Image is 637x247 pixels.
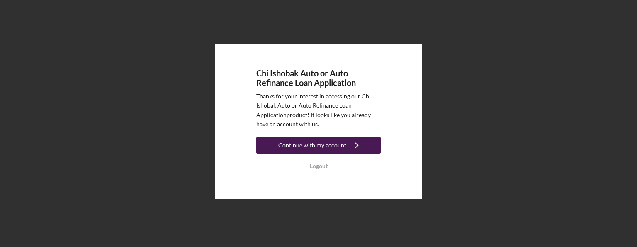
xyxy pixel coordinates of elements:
div: Logout [310,158,328,174]
button: Continue with my account [256,137,381,154]
div: Continue with my account [278,137,346,154]
h4: Chi Ishobak Auto or Auto Refinance Loan Application [256,68,381,88]
button: Logout [256,158,381,174]
p: Thanks for your interest in accessing our Chi Ishobak Auto or Auto Refinance Loan Application pro... [256,92,381,129]
a: Continue with my account [256,137,381,156]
